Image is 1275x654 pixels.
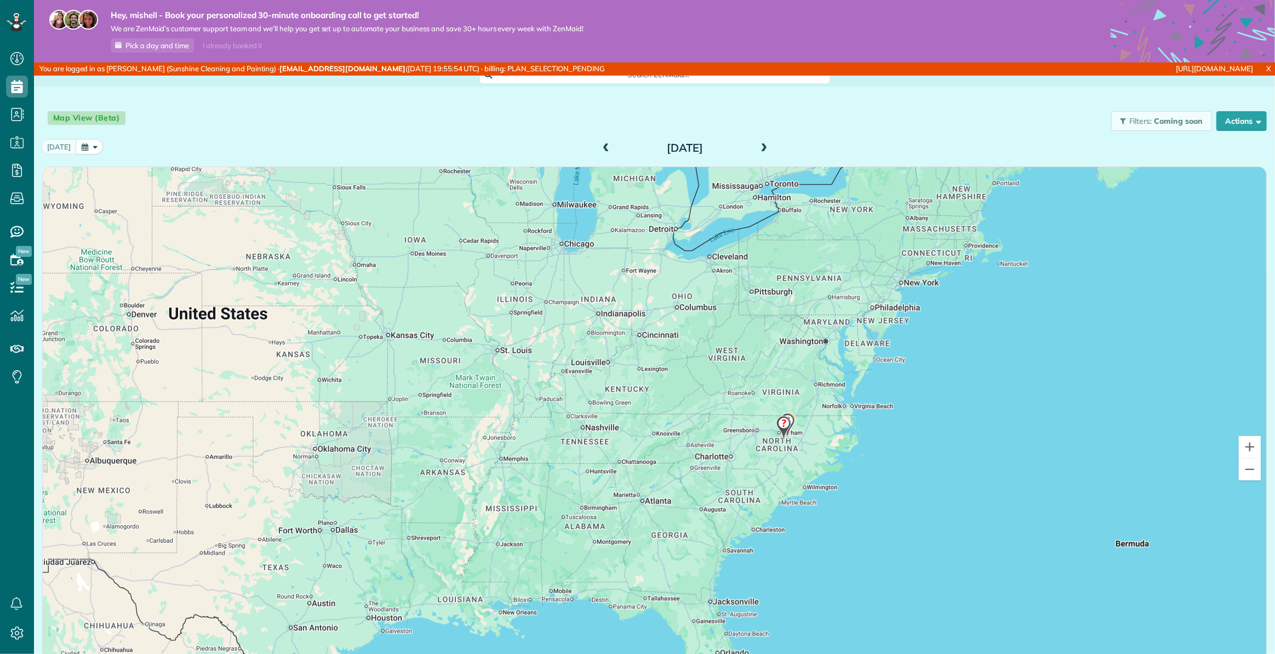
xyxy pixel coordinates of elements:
div: You are logged in as [PERSON_NAME] (Sunshine Cleaning and Painting) · ([DATE] 19:55:54 UTC) · bil... [34,62,848,76]
span: New [16,274,32,285]
img: michelle-19f622bdf1676172e81f8f8fba1fb50e276960ebfe0243fe18214015130c80e4.jpg [78,10,98,30]
img: jorge-587dff0eeaa6aab1f244e6dc62b8924c3b6ad411094392a53c71c6c4a576187d.jpg [64,10,83,30]
button: Zoom in [1239,436,1261,458]
strong: Hey, mishell - Book your personalized 30-minute onboarding call to get started! [111,10,584,21]
a: X [1262,62,1275,75]
strong: [EMAIL_ADDRESS][DOMAIN_NAME] [279,64,405,73]
a: Pick a day and time [111,38,194,53]
button: Zoom out [1239,458,1261,480]
span: Filters: [1129,116,1152,126]
button: [DATE] [41,139,77,154]
button: Actions [1216,111,1267,131]
span: We are ZenMaid’s customer support team and we’ll help you get set up to automate your business an... [111,24,584,33]
a: [URL][DOMAIN_NAME] [1176,64,1253,73]
div: I already booked it [196,39,269,53]
span: New [16,246,32,257]
img: maria-72a9807cf96188c08ef61303f053569d2e2a8a1cde33d635c8a3ac13582a053d.jpg [49,10,69,30]
span: Coming soon [1154,116,1203,126]
span: Map View (Beta) [48,111,125,125]
h2: [DATE] [616,142,753,154]
span: Pick a day and time [125,41,189,50]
